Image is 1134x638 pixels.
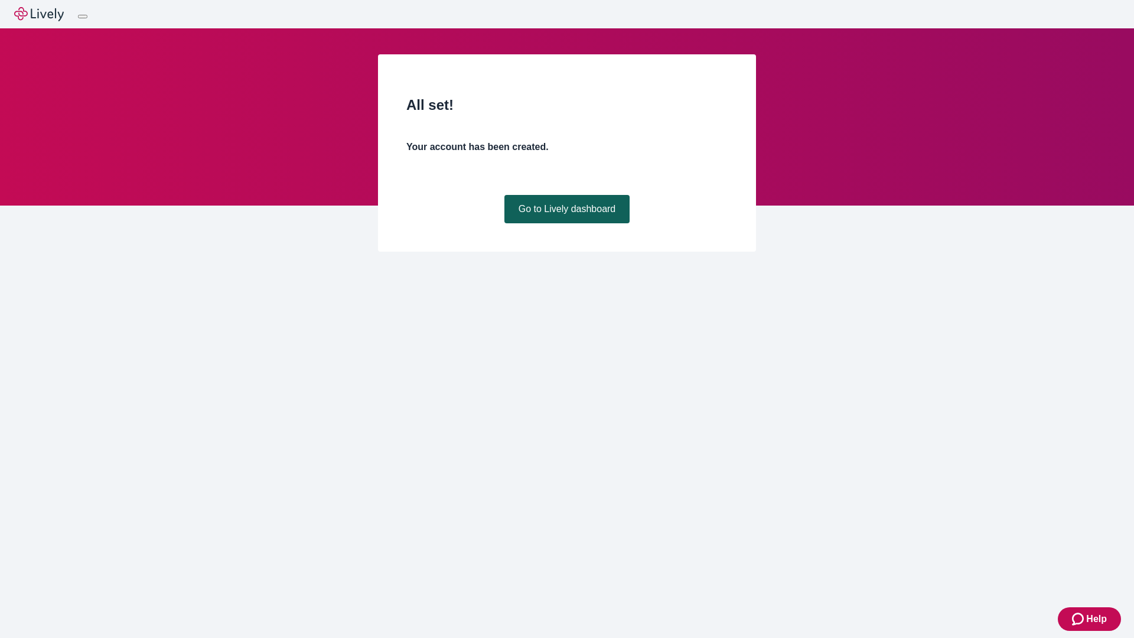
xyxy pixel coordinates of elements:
button: Log out [78,15,87,18]
span: Help [1086,612,1107,626]
img: Lively [14,7,64,21]
h2: All set! [406,95,728,116]
a: Go to Lively dashboard [504,195,630,223]
h4: Your account has been created. [406,140,728,154]
button: Zendesk support iconHelp [1058,607,1121,631]
svg: Zendesk support icon [1072,612,1086,626]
